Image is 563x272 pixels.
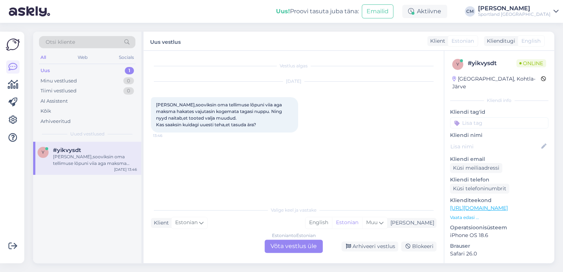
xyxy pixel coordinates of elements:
div: Küsi meiliaadressi [450,163,502,173]
p: Kliendi telefon [450,176,548,184]
div: Arhiveeritud [40,118,71,125]
span: y [42,149,45,155]
p: Safari 26.0 [450,250,548,258]
div: CM [465,6,475,17]
span: Muu [366,219,378,226]
p: Kliendi tag'id [450,108,548,116]
div: # yikvysdt [468,59,516,68]
div: Võta vestlus üle [265,240,323,253]
div: Vestlus algas [151,63,436,69]
div: AI Assistent [40,98,68,105]
p: Operatsioonisüsteem [450,224,548,232]
div: English [305,217,332,228]
div: [PERSON_NAME] [387,219,434,227]
label: Uus vestlus [150,36,181,46]
span: Estonian [452,37,474,45]
div: Proovi tasuta juba täna: [276,7,359,16]
div: Aktiivne [402,5,447,18]
div: 0 [123,77,134,85]
p: Klienditeekond [450,197,548,204]
div: Klient [427,37,445,45]
div: 1 [125,67,134,74]
div: Socials [117,53,135,62]
div: 0 [123,87,134,95]
div: Arhiveeri vestlus [341,241,398,251]
div: [PERSON_NAME],sooviksin oma tellimuse lõpuni viia aga maksma hakates vajutasin kogemata tagasi nu... [53,153,137,167]
div: Web [76,53,89,62]
button: Emailid [362,4,393,18]
span: Online [516,59,546,67]
img: Askly Logo [6,38,20,52]
span: #yikvysdt [53,147,81,153]
div: Estonian to Estonian [272,232,316,239]
span: Uued vestlused [70,131,105,137]
div: Kliendi info [450,97,548,104]
div: Kõik [40,107,51,115]
a: [PERSON_NAME]Sportland [GEOGRAPHIC_DATA] [478,6,559,17]
div: Blokeeri [401,241,436,251]
span: Otsi kliente [46,38,75,46]
div: All [39,53,47,62]
div: Sportland [GEOGRAPHIC_DATA] [478,11,550,17]
div: Klient [151,219,169,227]
div: Valige keel ja vastake [151,207,436,213]
span: [PERSON_NAME],sooviksin oma tellimuse lõpuni viia aga maksma hakates vajutasin kogemata tagasi nu... [156,102,283,127]
a: [URL][DOMAIN_NAME] [450,205,508,211]
div: Tiimi vestlused [40,87,77,95]
div: [DATE] 13:46 [114,167,137,172]
span: y [456,61,459,67]
div: Klienditugi [484,37,515,45]
div: [PERSON_NAME] [478,6,550,11]
input: Lisa nimi [450,142,540,151]
input: Lisa tag [450,117,548,128]
b: Uus! [276,8,290,15]
div: Küsi telefoninumbrit [450,184,509,194]
div: Uus [40,67,50,74]
div: Estonian [332,217,362,228]
span: Estonian [175,219,198,227]
span: 13:46 [153,133,181,138]
p: iPhone OS 18.6 [450,232,548,239]
p: Kliendi email [450,155,548,163]
div: [DATE] [151,78,436,85]
p: Vaata edasi ... [450,214,548,221]
div: [GEOGRAPHIC_DATA], Kohtla-Järve [452,75,541,91]
p: Kliendi nimi [450,131,548,139]
div: Minu vestlused [40,77,77,85]
p: Brauser [450,242,548,250]
span: English [521,37,541,45]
